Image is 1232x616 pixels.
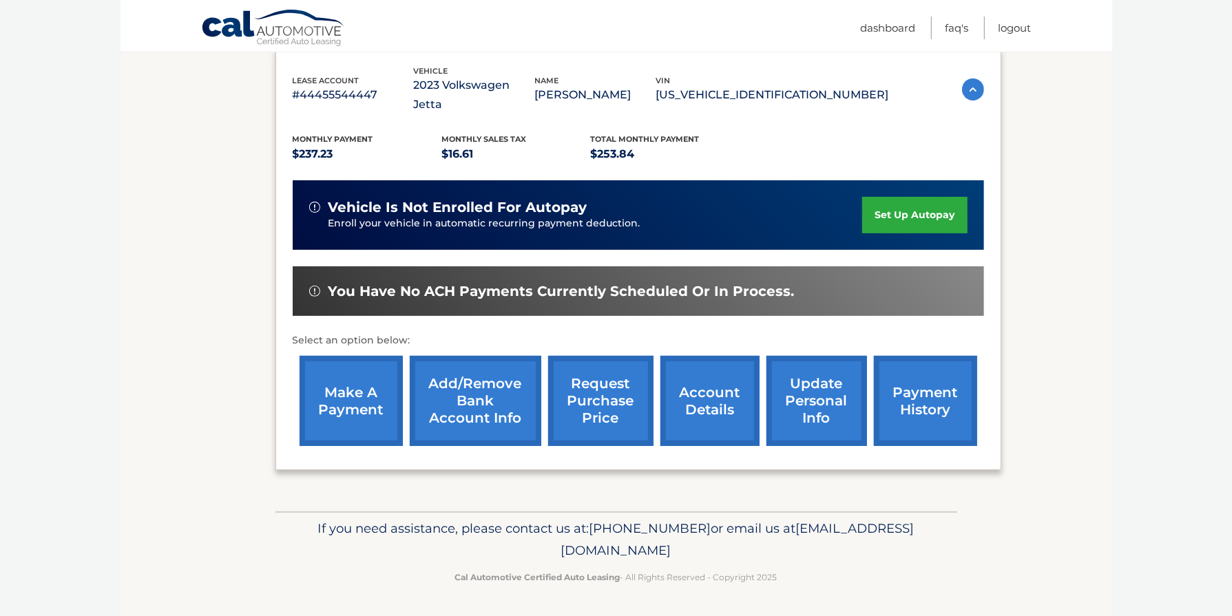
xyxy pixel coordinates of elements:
[589,520,711,536] span: [PHONE_NUMBER]
[535,85,656,105] p: [PERSON_NAME]
[660,356,760,446] a: account details
[441,145,591,164] p: $16.61
[328,199,587,216] span: vehicle is not enrolled for autopay
[766,356,867,446] a: update personal info
[656,85,889,105] p: [US_VEHICLE_IDENTIFICATION_NUMBER]
[410,356,541,446] a: Add/Remove bank account info
[962,78,984,100] img: accordion-active.svg
[293,76,359,85] span: lease account
[201,9,346,49] a: Cal Automotive
[293,85,414,105] p: #44455544447
[591,134,700,144] span: Total Monthly Payment
[309,286,320,297] img: alert-white.svg
[328,216,863,231] p: Enroll your vehicle in automatic recurring payment deduction.
[862,197,967,233] a: set up autopay
[293,332,984,349] p: Select an option below:
[309,202,320,213] img: alert-white.svg
[535,76,559,85] span: name
[656,76,671,85] span: vin
[441,134,526,144] span: Monthly sales Tax
[293,145,442,164] p: $237.23
[561,520,915,558] span: [EMAIL_ADDRESS][DOMAIN_NAME]
[946,17,969,39] a: FAQ's
[284,518,948,562] p: If you need assistance, please contact us at: or email us at
[861,17,916,39] a: Dashboard
[414,76,535,114] p: 2023 Volkswagen Jetta
[999,17,1032,39] a: Logout
[455,572,620,582] strong: Cal Automotive Certified Auto Leasing
[591,145,740,164] p: $253.84
[328,283,795,300] span: You have no ACH payments currently scheduled or in process.
[548,356,654,446] a: request purchase price
[300,356,403,446] a: make a payment
[414,66,448,76] span: vehicle
[284,570,948,584] p: - All Rights Reserved - Copyright 2025
[293,134,373,144] span: Monthly Payment
[874,356,977,446] a: payment history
